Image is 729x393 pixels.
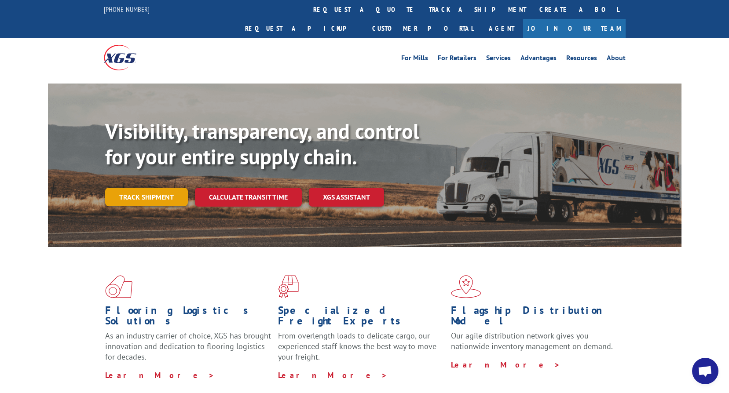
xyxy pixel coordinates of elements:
span: As an industry carrier of choice, XGS has brought innovation and dedication to flooring logistics... [105,331,271,362]
a: Learn More > [278,370,388,380]
span: Our agile distribution network gives you nationwide inventory management on demand. [451,331,613,351]
img: xgs-icon-focused-on-flooring-red [278,275,299,298]
h1: Flooring Logistics Solutions [105,305,271,331]
b: Visibility, transparency, and control for your entire supply chain. [105,117,419,170]
a: About [607,55,626,64]
a: For Retailers [438,55,476,64]
a: Advantages [520,55,557,64]
a: Services [486,55,511,64]
a: [PHONE_NUMBER] [104,5,150,14]
img: xgs-icon-total-supply-chain-intelligence-red [105,275,132,298]
h1: Flagship Distribution Model [451,305,617,331]
a: For Mills [401,55,428,64]
a: Customer Portal [366,19,480,38]
a: Learn More > [105,370,215,380]
img: xgs-icon-flagship-distribution-model-red [451,275,481,298]
a: Track shipment [105,188,188,206]
a: Learn More > [451,360,560,370]
a: Join Our Team [523,19,626,38]
a: Request a pickup [238,19,366,38]
a: Calculate transit time [195,188,302,207]
div: Open chat [692,358,718,384]
a: Agent [480,19,523,38]
a: XGS ASSISTANT [309,188,384,207]
h1: Specialized Freight Experts [278,305,444,331]
p: From overlength loads to delicate cargo, our experienced staff knows the best way to move your fr... [278,331,444,370]
a: Resources [566,55,597,64]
